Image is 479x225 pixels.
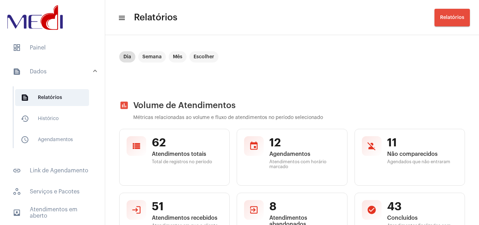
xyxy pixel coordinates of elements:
span: Link de Agendamento [7,162,98,179]
span: Concluídos [387,215,458,221]
span: Serviços e Pacotes [7,183,98,200]
span: Atendimentos totais [152,151,222,157]
mat-icon: person_off [367,141,377,151]
mat-icon: sidenav icon [13,166,21,175]
mat-icon: sidenav icon [21,93,29,102]
mat-chip: Dia [119,51,135,62]
mat-chip: Semana [138,51,166,62]
mat-icon: sidenav icon [21,114,29,123]
mat-icon: sidenav icon [21,135,29,144]
span: Relatórios [134,12,177,23]
span: 12 [269,136,340,150]
span: Agendados que não entraram [387,159,458,164]
span: 51 [152,200,222,213]
button: Relatórios [434,9,470,26]
span: Total de registros no período [152,159,222,164]
mat-icon: event [249,141,259,151]
span: Não comparecidos [387,151,458,157]
span: Atendimentos com horário marcado [269,159,340,169]
mat-icon: assessment [119,100,129,110]
h2: Volume de Atendimentos [119,100,465,110]
mat-icon: sidenav icon [13,209,21,217]
span: Agendamentos [15,131,89,148]
mat-icon: exit_to_app [249,205,259,215]
mat-icon: login [131,205,141,215]
img: d3a1b5fa-500b-b90f-5a1c-719c20e9830b.png [6,4,65,32]
span: Atendimentos recebidos [152,215,222,221]
span: 8 [269,200,340,213]
span: Atendimentos em aberto [7,204,98,221]
span: sidenav icon [13,187,21,196]
mat-chip: Mês [169,51,187,62]
span: Agendamentos [269,151,340,157]
span: Relatórios [440,15,464,20]
span: Painel [7,39,98,56]
span: Histórico [15,110,89,127]
mat-icon: check_circle [367,205,377,215]
span: 11 [387,136,458,150]
span: sidenav icon [13,44,21,52]
mat-chip: Escolher [189,51,218,62]
mat-icon: sidenav icon [118,14,125,22]
mat-panel-title: Dados [13,67,94,76]
p: Métricas relacionadas ao volume e fluxo de atendimentos no período selecionado [133,115,465,120]
span: Relatórios [15,89,89,106]
mat-icon: view_list [131,141,141,151]
div: sidenav iconDados [4,83,105,158]
mat-icon: sidenav icon [13,67,21,76]
span: 43 [387,200,458,213]
mat-expansion-panel-header: sidenav iconDados [4,60,105,83]
span: 62 [152,136,222,150]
